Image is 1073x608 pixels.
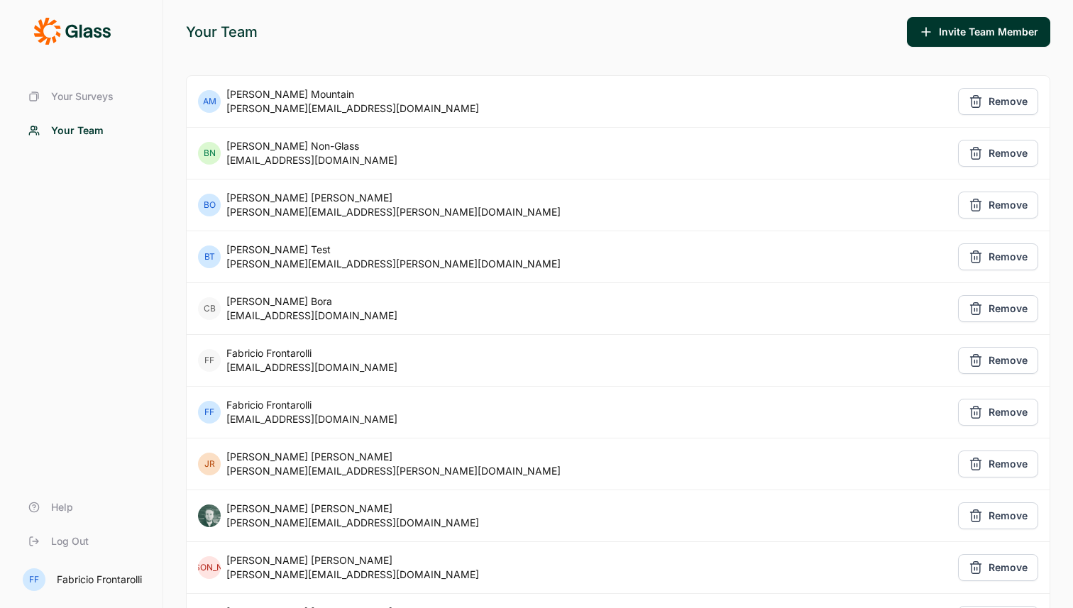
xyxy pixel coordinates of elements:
[226,243,561,257] div: [PERSON_NAME] Test
[51,123,104,138] span: Your Team
[226,294,397,309] div: [PERSON_NAME] Bora
[226,309,397,323] div: [EMAIL_ADDRESS][DOMAIN_NAME]
[226,568,479,582] div: [PERSON_NAME][EMAIL_ADDRESS][DOMAIN_NAME]
[23,568,45,591] div: FF
[226,257,561,271] div: [PERSON_NAME][EMAIL_ADDRESS][PERSON_NAME][DOMAIN_NAME]
[198,349,221,372] div: FF
[958,502,1038,529] button: Remove
[958,88,1038,115] button: Remove
[907,17,1050,47] button: Invite Team Member
[226,516,479,530] div: [PERSON_NAME][EMAIL_ADDRESS][DOMAIN_NAME]
[51,534,89,548] span: Log Out
[198,453,221,475] div: JR
[51,500,73,514] span: Help
[958,295,1038,322] button: Remove
[57,575,142,585] div: Fabricio Frontarolli
[198,90,221,113] div: AM
[198,504,221,527] img: b7pv4stizgzfqbhznjmj.png
[226,553,479,568] div: [PERSON_NAME] [PERSON_NAME]
[198,194,221,216] div: BO
[226,87,479,101] div: [PERSON_NAME] Mountain
[226,464,561,478] div: [PERSON_NAME][EMAIL_ADDRESS][PERSON_NAME][DOMAIN_NAME]
[226,360,397,375] div: [EMAIL_ADDRESS][DOMAIN_NAME]
[958,451,1038,477] button: Remove
[958,192,1038,219] button: Remove
[226,139,397,153] div: [PERSON_NAME] Non-Glass
[226,450,561,464] div: [PERSON_NAME] [PERSON_NAME]
[198,556,221,579] div: [PERSON_NAME]
[198,142,221,165] div: BN
[958,399,1038,426] button: Remove
[226,502,479,516] div: [PERSON_NAME] [PERSON_NAME]
[226,412,397,426] div: [EMAIL_ADDRESS][DOMAIN_NAME]
[226,101,479,116] div: [PERSON_NAME][EMAIL_ADDRESS][DOMAIN_NAME]
[198,245,221,268] div: BT
[958,140,1038,167] button: Remove
[226,153,397,167] div: [EMAIL_ADDRESS][DOMAIN_NAME]
[958,347,1038,374] button: Remove
[958,554,1038,581] button: Remove
[186,22,258,42] span: Your Team
[226,191,561,205] div: [PERSON_NAME] [PERSON_NAME]
[51,89,114,104] span: Your Surveys
[198,297,221,320] div: CB
[198,401,221,424] div: FF
[226,346,397,360] div: Fabricio Frontarolli
[958,243,1038,270] button: Remove
[226,398,397,412] div: Fabricio Frontarolli
[226,205,561,219] div: [PERSON_NAME][EMAIL_ADDRESS][PERSON_NAME][DOMAIN_NAME]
